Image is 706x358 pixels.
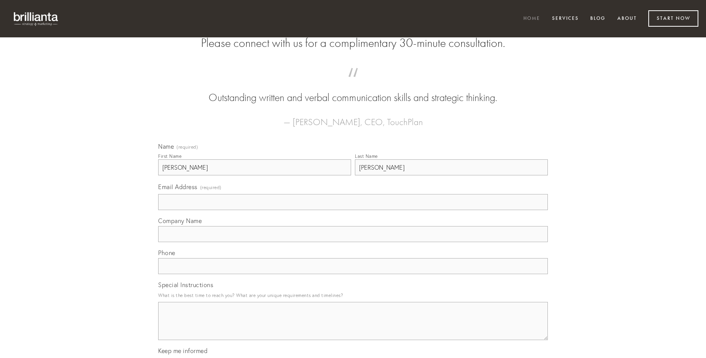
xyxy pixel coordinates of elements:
[612,13,642,25] a: About
[176,145,198,149] span: (required)
[158,143,174,150] span: Name
[158,281,213,289] span: Special Instructions
[158,290,548,300] p: What is the best time to reach you? What are your unique requirements and timelines?
[158,249,175,257] span: Phone
[355,153,378,159] div: Last Name
[158,36,548,50] h2: Please connect with us for a complimentary 30-minute consultation.
[200,182,222,193] span: (required)
[648,10,698,27] a: Start Now
[585,13,610,25] a: Blog
[170,75,536,90] span: “
[158,183,198,191] span: Email Address
[158,347,207,355] span: Keep me informed
[547,13,584,25] a: Services
[170,75,536,105] blockquote: Outstanding written and verbal communication skills and strategic thinking.
[8,8,65,30] img: brillianta - research, strategy, marketing
[158,217,202,225] span: Company Name
[170,105,536,130] figcaption: — [PERSON_NAME], CEO, TouchPlan
[518,13,545,25] a: Home
[158,153,181,159] div: First Name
